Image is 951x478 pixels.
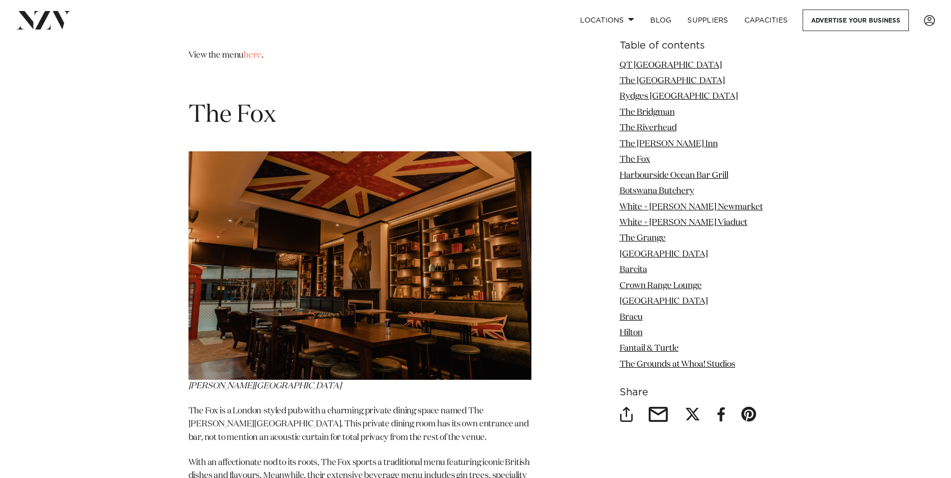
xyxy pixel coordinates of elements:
a: BLOG [642,10,679,31]
span: [PERSON_NAME][GEOGRAPHIC_DATA] [188,382,341,390]
a: Barcita [620,266,647,275]
a: The [PERSON_NAME] Inn [620,140,718,148]
a: QT [GEOGRAPHIC_DATA] [620,61,722,70]
a: The [GEOGRAPHIC_DATA] [620,77,725,85]
a: Capacities [736,10,796,31]
a: here [244,51,261,60]
img: nzv-logo.png [16,11,71,29]
a: White + [PERSON_NAME] Newmarket [620,203,763,211]
a: [GEOGRAPHIC_DATA] [620,250,708,259]
a: Fantail & Turtle [620,345,679,353]
a: SUPPLIERS [679,10,736,31]
a: Advertise your business [803,10,909,31]
a: [GEOGRAPHIC_DATA] [620,298,708,306]
a: Crown Range Lounge [620,282,702,290]
a: Bracu [620,313,643,322]
a: Hilton [620,329,643,337]
a: The Grange [620,234,666,243]
a: The Grounds at Whoa! Studios [620,360,735,369]
a: Locations [572,10,642,31]
h6: Table of contents [620,41,763,51]
a: The Bridgman [620,108,675,117]
a: Rydges [GEOGRAPHIC_DATA] [620,93,738,101]
h6: Share [620,388,763,398]
a: The Riverhead [620,124,677,133]
p: View the menu . [188,49,531,62]
p: The Fox is a London-styled pub with a charming private dining space named The [PERSON_NAME][GEOGR... [188,405,531,444]
span: The Fox [188,103,276,127]
a: Harbourside Ocean Bar Grill [620,171,728,180]
a: Botswana Butchery [620,187,694,196]
a: White + [PERSON_NAME] Viaduct [620,218,747,227]
a: The Fox [620,156,650,164]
